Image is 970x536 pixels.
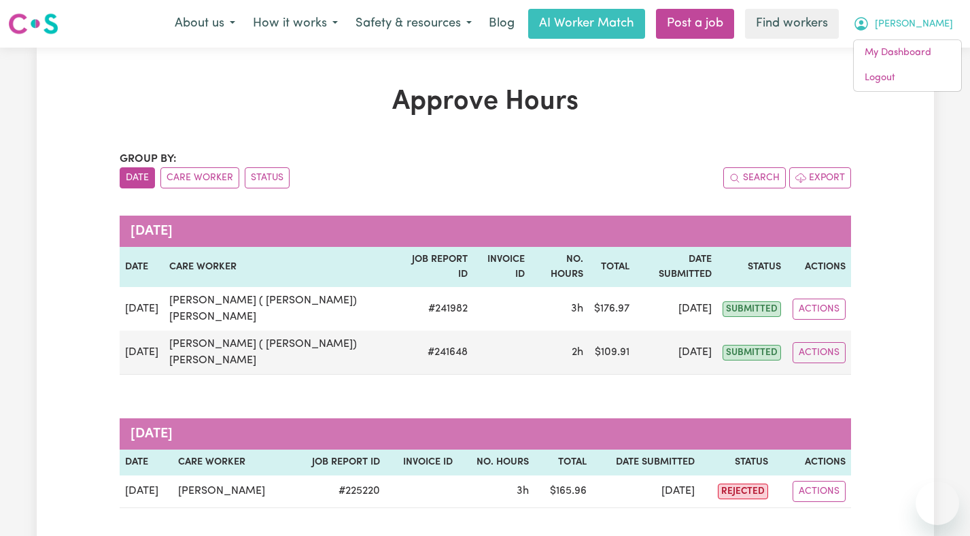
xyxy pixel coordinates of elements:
th: Total [589,247,635,287]
td: $ 165.96 [534,475,591,508]
span: 3 hours [571,303,583,314]
th: No. Hours [530,247,588,287]
a: My Dashboard [854,40,961,66]
a: Post a job [656,9,734,39]
span: submitted [723,345,781,361]
td: [DATE] [635,287,718,331]
button: Search [723,167,786,188]
th: No. Hours [458,450,534,475]
td: $ 109.91 [589,331,635,375]
div: My Account [853,39,962,92]
a: Careseekers logo [8,8,58,39]
th: Status [717,247,786,287]
button: Actions [793,481,846,502]
span: [PERSON_NAME] [875,17,953,32]
th: Date [120,247,164,287]
th: Date Submitted [635,247,718,287]
span: Group by: [120,154,177,165]
span: submitted [723,301,781,317]
a: Logout [854,65,961,91]
button: Actions [793,342,846,363]
th: Status [700,450,774,475]
td: [PERSON_NAME] ( [PERSON_NAME]) [PERSON_NAME] [164,287,402,331]
td: [DATE] [592,475,700,508]
button: sort invoices by paid status [245,167,290,188]
button: Export [789,167,851,188]
button: My Account [844,10,962,38]
th: Invoice ID [473,247,530,287]
th: Total [534,450,591,475]
button: Actions [793,299,846,320]
th: Date [120,450,173,475]
span: 3 hours [517,486,529,497]
th: Job Report ID [402,247,473,287]
th: Actions [774,450,850,475]
th: Actions [786,247,850,287]
th: Care worker [164,247,402,287]
th: Invoice ID [385,450,458,475]
a: AI Worker Match [528,9,645,39]
caption: [DATE] [120,418,851,450]
th: Date Submitted [592,450,700,475]
td: [DATE] [635,331,718,375]
button: About us [166,10,244,38]
td: # 241982 [402,287,473,331]
button: Safety & resources [347,10,481,38]
td: [PERSON_NAME] [173,475,291,508]
th: Job Report ID [290,450,385,475]
td: [PERSON_NAME] ( [PERSON_NAME]) [PERSON_NAME] [164,331,402,375]
td: # 225220 [290,475,385,508]
h1: Approve Hours [120,86,851,118]
button: sort invoices by date [120,167,155,188]
span: 2 hours [572,347,583,358]
td: [DATE] [120,475,173,508]
img: Careseekers logo [8,12,58,36]
a: Find workers [745,9,839,39]
caption: [DATE] [120,216,851,247]
a: Blog [481,9,523,39]
td: [DATE] [120,287,164,331]
td: [DATE] [120,331,164,375]
button: How it works [244,10,347,38]
td: # 241648 [402,331,473,375]
iframe: Button to launch messaging window [916,482,959,525]
th: Care worker [173,450,291,475]
td: $ 176.97 [589,287,635,331]
button: sort invoices by care worker [160,167,239,188]
span: rejected [718,484,768,499]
